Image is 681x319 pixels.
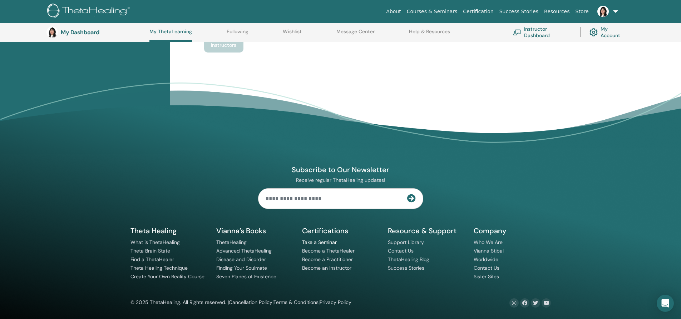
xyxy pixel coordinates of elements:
a: Certification [460,5,496,18]
a: My ThetaLearning [149,29,192,42]
img: chalkboard-teacher.svg [513,29,521,35]
img: cog.svg [589,26,598,38]
a: Worldwide [474,256,498,263]
img: default.jpg [597,6,609,17]
a: Store [573,5,592,18]
a: Terms & Conditions [273,299,319,305]
a: Contact Us [388,248,414,254]
a: My Account [589,24,627,40]
a: Help & Resources [409,29,450,40]
a: Success Stories [497,5,541,18]
h3: My Dashboard [61,29,132,36]
a: Courses & Seminars [404,5,460,18]
a: Contact Us [474,265,499,271]
a: Theta Healing Technique [130,265,188,271]
a: Message Center [336,29,375,40]
h5: Vianna’s Books [216,226,293,235]
a: Take a Seminar [302,239,337,245]
a: Theta Brain State [130,248,170,254]
a: Become an Instructor [302,265,351,271]
h5: Resource & Support [388,226,465,235]
a: Who We Are [474,239,503,245]
a: ThetaHealing Blog [388,256,429,263]
a: Support Library [388,239,424,245]
a: Following [227,29,248,40]
a: Create Your Own Reality Course [130,273,204,280]
h5: Theta Healing [130,226,208,235]
a: Become a Practitioner [302,256,353,263]
a: Advanced ThetaHealing [216,248,272,254]
a: Success Stories [388,265,424,271]
a: Become a ThetaHealer [302,248,355,254]
a: Cancellation Policy [229,299,272,305]
img: default.jpg [46,26,58,38]
p: Receive regular ThetaHealing updates! [258,177,423,183]
a: Wishlist [283,29,302,40]
a: What is ThetaHealing [130,239,180,245]
a: Finding Your Soulmate [216,265,267,271]
a: Instructor Dashboard [513,24,572,40]
h5: Company [474,226,551,235]
a: Vianna Stibal [474,248,504,254]
h5: Certifications [302,226,379,235]
a: ThetaHealing [216,239,247,245]
a: Privacy Policy [320,299,351,305]
p: Intuitive Child In Me Instructors [204,33,243,48]
div: © 2025 ThetaHealing. All Rights reserved. | | | [130,298,351,307]
a: Resources [541,5,573,18]
a: Disease and Disorder [216,256,266,263]
a: About [383,5,404,18]
div: Open Intercom Messenger [657,295,674,312]
h4: Subscribe to Our Newsletter [258,165,423,174]
a: Sister Sites [474,273,499,280]
a: Seven Planes of Existence [216,273,276,280]
img: logo.png [47,4,133,20]
a: Find a ThetaHealer [130,256,174,263]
